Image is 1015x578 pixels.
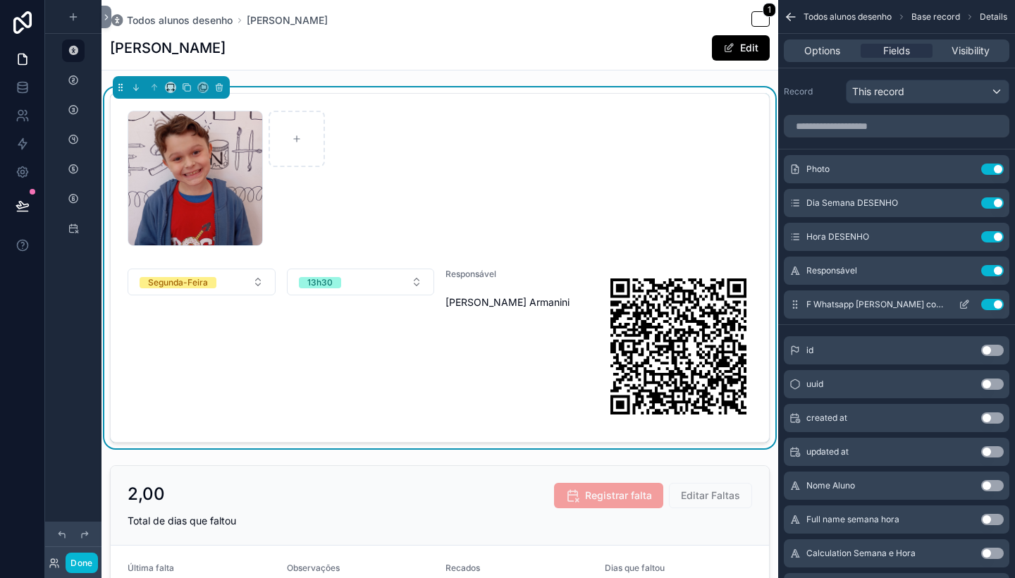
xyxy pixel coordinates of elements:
[247,13,328,27] a: [PERSON_NAME]
[846,80,1009,104] button: This record
[66,553,97,573] button: Done
[806,164,830,175] span: Photo
[804,44,840,58] span: Options
[763,3,776,17] span: 1
[806,446,849,457] span: updated at
[952,44,990,58] span: Visibility
[806,514,899,525] span: Full name semana hora
[445,269,496,279] span: Responsável
[852,85,904,99] span: This record
[712,35,770,61] button: Edit
[128,269,276,295] button: Select Button
[127,13,233,27] span: Todos alunos desenho
[980,11,1007,23] span: Details
[806,299,947,310] span: F Whatsapp [PERSON_NAME] com o Link do aluno
[806,480,855,491] span: Nome Aluno
[883,44,910,58] span: Fields
[806,548,916,559] span: Calculation Semana e Hora
[806,231,869,242] span: Hora DESENHO
[804,11,892,23] span: Todos alunos desenho
[911,11,960,23] span: Base record
[110,13,233,27] a: Todos alunos desenho
[287,269,435,295] button: Select Button
[784,86,840,97] label: Record
[806,412,847,424] span: created at
[806,265,857,276] span: Responsável
[806,197,898,209] span: Dia Semana DESENHO
[806,379,823,390] span: uuid
[806,345,813,356] span: id
[148,277,208,288] div: Segunda-Feira
[751,11,770,29] button: 1
[307,277,333,288] div: 13h30
[110,38,226,58] h1: [PERSON_NAME]
[445,295,593,309] span: [PERSON_NAME] Armanini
